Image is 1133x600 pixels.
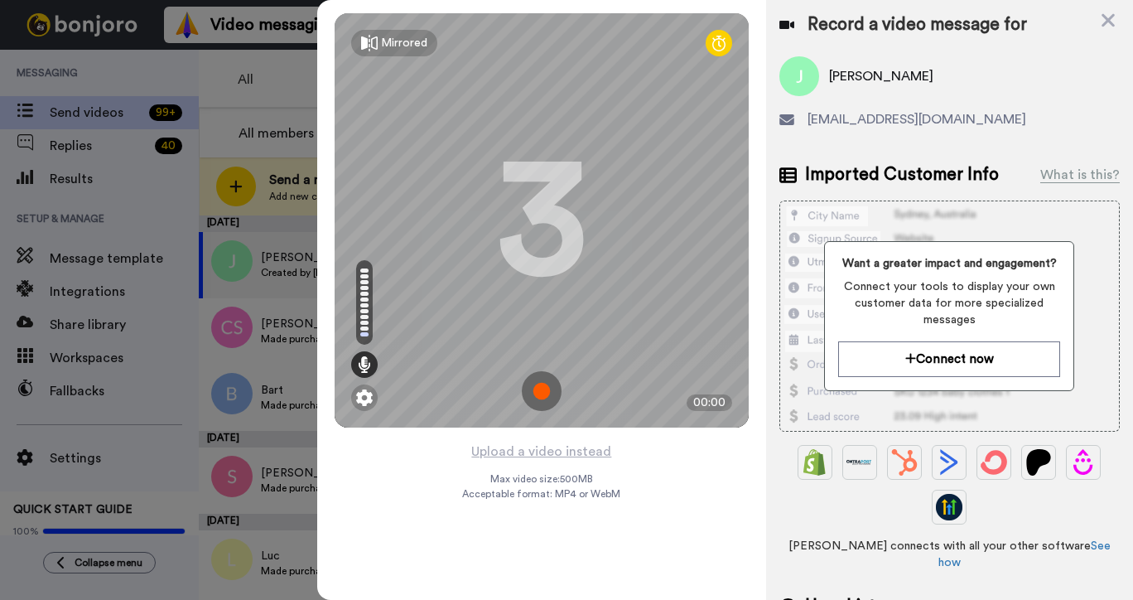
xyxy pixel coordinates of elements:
[838,255,1060,272] span: Want a greater impact and engagement?
[490,472,593,486] span: Max video size: 500 MB
[936,494,962,520] img: GoHighLevel
[779,538,1120,571] span: [PERSON_NAME] connects with all your other software
[938,540,1111,569] a: See how
[496,158,587,283] div: 3
[1070,449,1097,476] img: Drip
[936,449,962,476] img: ActiveCampaign
[838,278,1060,328] span: Connect your tools to display your own customer data for more specialized messages
[1040,165,1120,185] div: What is this?
[805,162,999,187] span: Imported Customer Info
[846,449,873,476] img: Ontraport
[838,341,1060,377] button: Connect now
[466,441,616,462] button: Upload a video instead
[356,390,373,406] img: ic_gear.svg
[802,449,828,476] img: Shopify
[891,449,918,476] img: Hubspot
[522,371,562,411] img: ic_record_start.svg
[1025,449,1052,476] img: Patreon
[462,487,620,501] span: Acceptable format: MP4 or WebM
[808,109,1026,129] span: [EMAIL_ADDRESS][DOMAIN_NAME]
[981,449,1007,476] img: ConvertKit
[687,394,732,411] div: 00:00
